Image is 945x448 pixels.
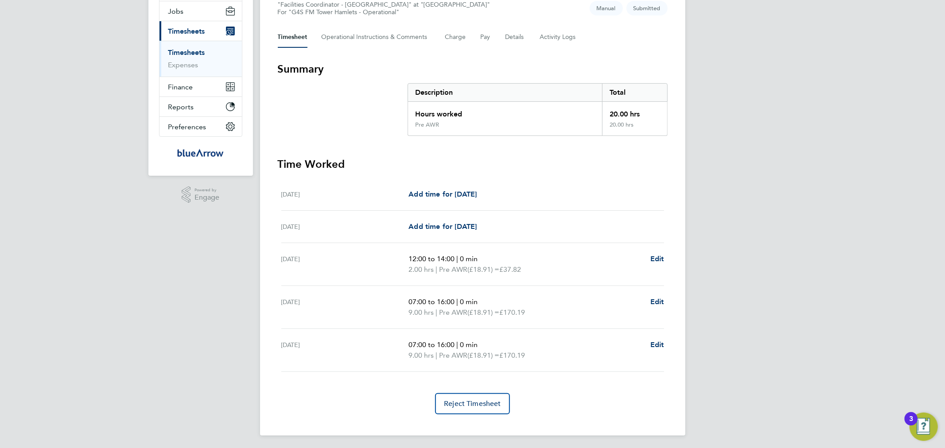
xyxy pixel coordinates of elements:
span: Timesheets [168,27,205,35]
span: Engage [194,194,219,201]
a: Add time for [DATE] [408,221,477,232]
span: 0 min [460,255,478,263]
button: Timesheet [278,27,307,48]
img: bluearrow-logo-retina.png [177,146,223,160]
div: Pre AWR [415,121,439,128]
span: | [436,351,437,359]
button: Open Resource Center, 3 new notifications [910,413,938,441]
span: Pre AWR [439,350,467,361]
span: Finance [168,83,193,91]
button: Pay [481,27,491,48]
button: Activity Logs [540,27,577,48]
div: 20.00 hrs [602,102,667,121]
div: Timesheets [159,41,242,77]
button: Timesheets [159,21,242,41]
a: Edit [650,340,664,350]
span: (£18.91) = [467,265,499,274]
span: (£18.91) = [467,308,499,317]
div: For "G4S FM Tower Hamlets - Operational" [278,8,490,16]
span: 12:00 to 14:00 [408,255,455,263]
div: Hours worked [408,102,603,121]
a: Edit [650,297,664,307]
span: 0 min [460,340,478,349]
span: 9.00 hrs [408,308,434,317]
button: Finance [159,77,242,97]
div: Description [408,84,603,101]
button: Charge [445,27,467,48]
section: Timesheet [278,62,668,414]
span: £170.19 [499,308,525,317]
h3: Time Worked [278,157,668,171]
div: [DATE] [281,297,409,318]
span: 0 min [460,297,478,306]
span: Edit [650,340,664,349]
button: Reports [159,97,242,116]
button: Reject Timesheet [435,393,510,414]
div: Summary [408,83,668,136]
span: Pre AWR [439,264,467,275]
h3: Summary [278,62,668,76]
span: | [456,255,458,263]
span: Preferences [168,123,206,131]
button: Preferences [159,117,242,136]
span: Add time for [DATE] [408,222,477,231]
span: 07:00 to 16:00 [408,297,455,306]
div: 3 [909,419,913,430]
span: Edit [650,255,664,263]
a: Powered byEngage [182,186,219,203]
div: [DATE] [281,340,409,361]
span: Reject Timesheet [444,399,501,408]
span: Pre AWR [439,307,467,318]
span: Add time for [DATE] [408,190,477,198]
div: 20.00 hrs [602,121,667,135]
span: (£18.91) = [467,351,499,359]
div: Total [602,84,667,101]
span: 9.00 hrs [408,351,434,359]
span: 2.00 hrs [408,265,434,274]
a: Add time for [DATE] [408,189,477,200]
span: Jobs [168,7,184,15]
div: [DATE] [281,221,409,232]
span: Reports [168,103,194,111]
span: This timesheet is Submitted. [626,1,668,15]
span: | [436,308,437,317]
span: | [456,340,458,349]
div: [DATE] [281,189,409,200]
span: | [436,265,437,274]
span: This timesheet was manually created. [590,1,623,15]
div: "Facilities Coordinator - [GEOGRAPHIC_DATA]" at "[GEOGRAPHIC_DATA]" [278,1,490,16]
button: Operational Instructions & Comments [322,27,431,48]
span: Powered by [194,186,219,194]
div: [DATE] [281,254,409,275]
a: Timesheets [168,48,205,57]
span: | [456,297,458,306]
a: Go to home page [159,146,242,160]
span: 07:00 to 16:00 [408,340,455,349]
span: £37.82 [499,265,521,274]
span: £170.19 [499,351,525,359]
a: Edit [650,254,664,264]
span: Edit [650,297,664,306]
button: Jobs [159,1,242,21]
a: Expenses [168,61,198,69]
button: Details [506,27,526,48]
